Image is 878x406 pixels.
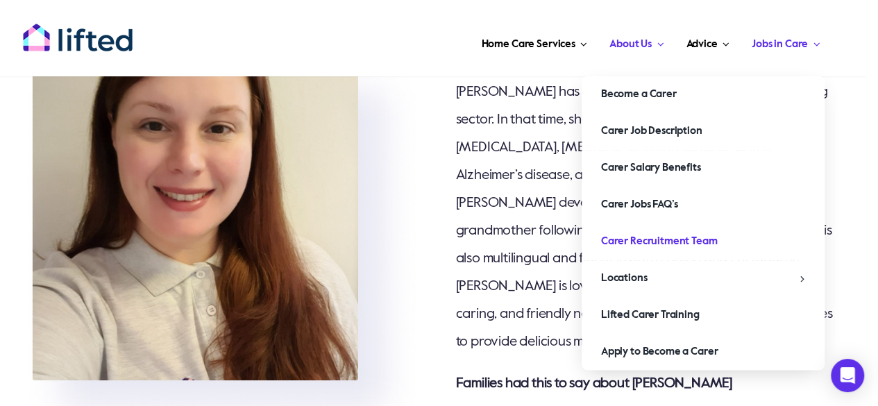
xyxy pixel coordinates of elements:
[162,21,825,62] nav: Main Menu
[582,150,825,186] a: Carer Salary Benefits
[601,157,701,179] span: Carer Salary Benefits
[601,230,718,253] span: Carer Recruitment Team
[455,85,832,349] span: [PERSON_NAME] has over ten years of experience in the caring sector. In that time, she has suppor...
[22,23,133,37] a: lifted-logo
[748,21,825,62] a: Jobs in Care
[481,33,575,56] span: Home Care Services
[682,21,733,62] a: Advice
[477,21,591,62] a: Home Care Services
[605,21,668,62] a: About Us
[582,187,825,223] a: Carer Jobs FAQ’s
[601,267,648,289] span: Locations
[582,113,825,149] a: Carer Job Description
[601,120,702,142] span: Carer Job Description
[582,260,825,296] a: Locations
[582,297,825,333] a: Lifted Carer Training
[686,33,717,56] span: Advice
[601,83,677,105] span: Become a Carer
[582,334,825,370] a: Apply to Become a Carer
[752,33,808,56] span: Jobs in Care
[582,76,825,112] a: Become a Carer
[601,341,718,363] span: Apply to Become a Carer
[601,194,678,216] span: Carer Jobs FAQ’s
[609,33,652,56] span: About Us
[455,377,732,391] strong: Families had this to say about [PERSON_NAME]
[582,223,825,260] a: Carer Recruitment Team
[601,304,700,326] span: Lifted Carer Training
[831,359,864,392] div: Open Intercom Messenger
